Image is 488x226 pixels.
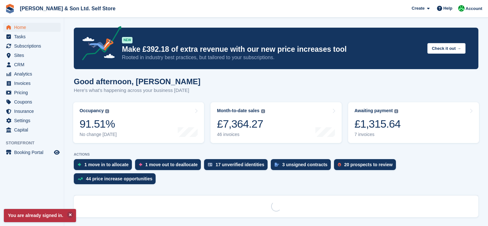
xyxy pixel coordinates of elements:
img: contract_signature_icon-13c848040528278c33f63329250d36e43548de30e8caae1d1a13099fd9432cc5.svg [275,163,279,167]
a: menu [3,88,61,97]
a: menu [3,69,61,78]
img: price-adjustments-announcement-icon-8257ccfd72463d97f412b2fc003d46551f7dbcb40ab6d574587a9cd5c0d94... [77,26,122,63]
span: Subscriptions [14,41,53,50]
a: menu [3,23,61,32]
p: ACTIONS [74,152,478,157]
span: Help [443,5,452,12]
span: Home [14,23,53,32]
img: icon-info-grey-7440780725fd019a000dd9b08b2336e03edf1995a4989e88bcd33f0948082b44.svg [261,109,265,113]
a: menu [3,107,61,116]
span: Coupons [14,97,53,106]
span: Create [412,5,424,12]
span: Storefront [6,140,64,146]
span: Capital [14,125,53,134]
a: 1 move in to allocate [74,159,135,173]
a: Month-to-date sales £7,364.27 46 invoices [210,102,341,143]
a: Occupancy 91.51% No change [DATE] [73,102,204,143]
a: menu [3,41,61,50]
div: 91.51% [80,117,117,131]
p: Make £392.18 of extra revenue with our new price increases tool [122,45,422,54]
a: 17 unverified identities [204,159,271,173]
a: 20 prospects to review [334,159,399,173]
span: Settings [14,116,53,125]
div: Awaiting payment [355,108,393,113]
a: menu [3,148,61,157]
img: Kelly Lowe [458,5,465,12]
div: £1,315.64 [355,117,401,131]
a: menu [3,97,61,106]
button: Check it out → [427,43,466,54]
img: price_increase_opportunities-93ffe204e8149a01c8c9dc8f82e8f89637d9d84a8eef4429ea346261dce0b2c0.svg [78,177,83,180]
a: menu [3,60,61,69]
a: Preview store [53,149,61,156]
img: move_ins_to_allocate_icon-fdf77a2bb77ea45bf5b3d319d69a93e2d87916cf1d5bf7949dd705db3b84f3ca.svg [78,163,81,167]
h1: Good afternoon, [PERSON_NAME] [74,77,201,86]
span: Pricing [14,88,53,97]
span: Booking Portal [14,148,53,157]
img: move_outs_to_deallocate_icon-f764333ba52eb49d3ac5e1228854f67142a1ed5810a6f6cc68b1a99e826820c5.svg [139,163,142,167]
span: Invoices [14,79,53,88]
span: Sites [14,51,53,60]
a: menu [3,116,61,125]
p: Rooted in industry best practices, but tailored to your subscriptions. [122,54,422,61]
img: prospect-51fa495bee0391a8d652442698ab0144808aea92771e9ea1ae160a38d050c398.svg [338,163,341,167]
div: 1 move in to allocate [84,162,129,167]
div: 3 unsigned contracts [282,162,328,167]
a: 3 unsigned contracts [271,159,334,173]
a: 44 price increase opportunities [74,173,159,187]
div: 44 price increase opportunities [86,176,152,181]
div: 1 move out to deallocate [145,162,198,167]
img: verify_identity-adf6edd0f0f0b5bbfe63781bf79b02c33cf7c696d77639b501bdc392416b5a36.svg [208,163,212,167]
a: menu [3,32,61,41]
a: 1 move out to deallocate [135,159,204,173]
span: Analytics [14,69,53,78]
img: icon-info-grey-7440780725fd019a000dd9b08b2336e03edf1995a4989e88bcd33f0948082b44.svg [105,109,109,113]
a: menu [3,79,61,88]
p: Here's what's happening across your business [DATE] [74,87,201,94]
div: 17 unverified identities [216,162,264,167]
img: stora-icon-8386f47178a22dfd0bd8f6a31ec36ba5ce8667c1dd55bd0f319d3a0aa187defe.svg [5,4,15,14]
div: Occupancy [80,108,104,113]
div: No change [DATE] [80,132,117,137]
span: Account [466,5,482,12]
p: You are already signed in. [4,209,76,222]
img: icon-info-grey-7440780725fd019a000dd9b08b2336e03edf1995a4989e88bcd33f0948082b44.svg [394,109,398,113]
div: £7,364.27 [217,117,265,131]
span: Insurance [14,107,53,116]
a: menu [3,51,61,60]
a: Awaiting payment £1,315.64 7 invoices [348,102,479,143]
a: [PERSON_NAME] & Son Ltd. Self Store [17,3,118,14]
span: Tasks [14,32,53,41]
div: 46 invoices [217,132,265,137]
a: menu [3,125,61,134]
div: 20 prospects to review [344,162,393,167]
div: Month-to-date sales [217,108,259,113]
div: NEW [122,37,133,43]
div: 7 invoices [355,132,401,137]
span: CRM [14,60,53,69]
